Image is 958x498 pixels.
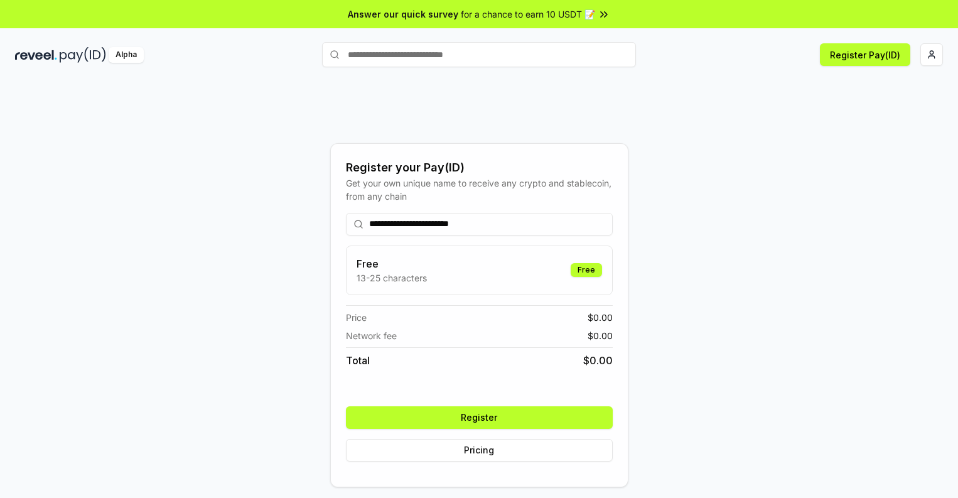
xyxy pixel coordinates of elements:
[346,353,370,368] span: Total
[109,47,144,63] div: Alpha
[588,329,613,342] span: $ 0.00
[357,256,427,271] h3: Free
[346,176,613,203] div: Get your own unique name to receive any crypto and stablecoin, from any chain
[15,47,57,63] img: reveel_dark
[571,263,602,277] div: Free
[346,329,397,342] span: Network fee
[820,43,910,66] button: Register Pay(ID)
[346,406,613,429] button: Register
[346,311,367,324] span: Price
[348,8,458,21] span: Answer our quick survey
[461,8,595,21] span: for a chance to earn 10 USDT 📝
[357,271,427,284] p: 13-25 characters
[583,353,613,368] span: $ 0.00
[588,311,613,324] span: $ 0.00
[346,439,613,462] button: Pricing
[346,159,613,176] div: Register your Pay(ID)
[60,47,106,63] img: pay_id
